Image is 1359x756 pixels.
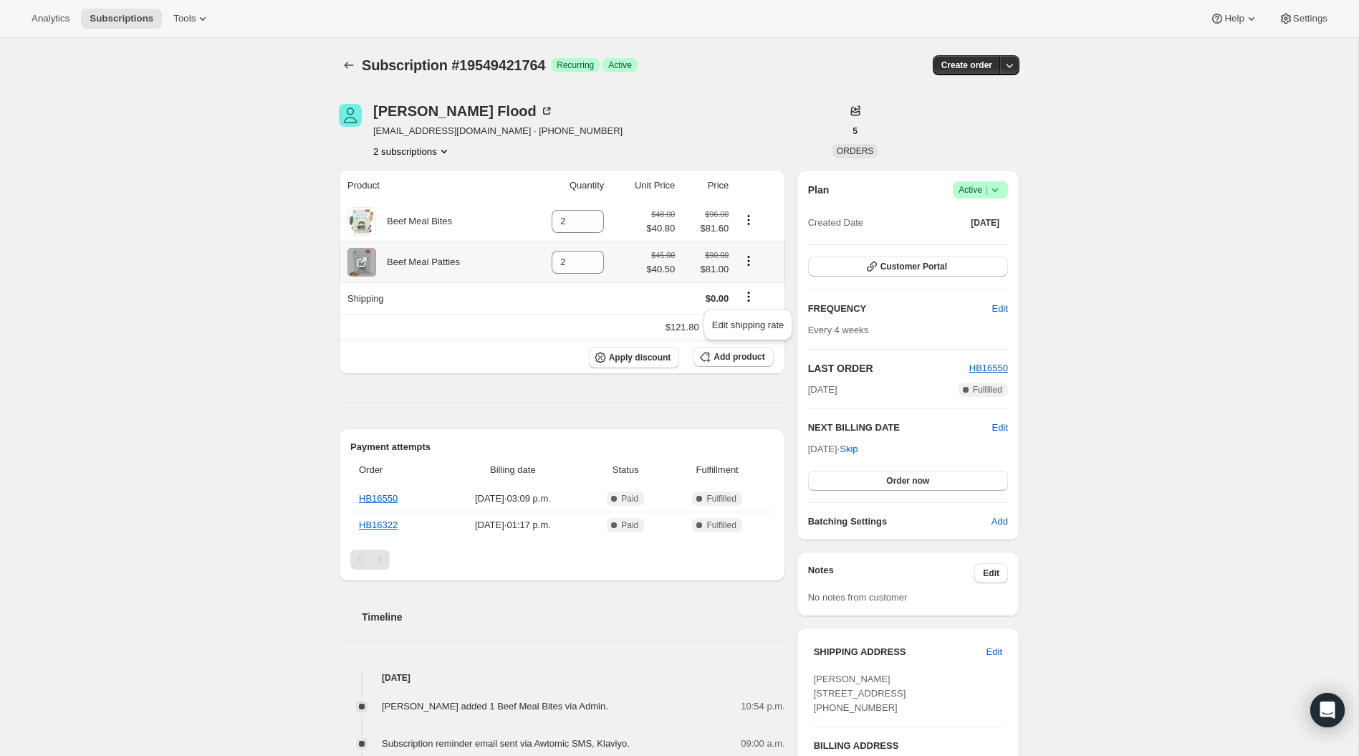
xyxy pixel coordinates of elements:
span: $81.60 [683,221,729,236]
span: Active [959,183,1002,197]
span: Paid [621,493,638,504]
button: Apply discount [589,347,680,368]
span: Add [991,515,1008,529]
span: Subscription reminder email sent via Awtomic SMS, Klaviyo. [382,738,630,749]
span: Customer Portal [880,261,947,272]
h3: SHIPPING ADDRESS [814,645,986,659]
button: Add product [693,347,773,367]
h2: NEXT BILLING DATE [808,421,992,435]
span: Fulfillment [670,463,765,477]
span: ORDERS [837,146,873,156]
button: 5 [844,121,866,141]
div: Open Intercom Messenger [1310,693,1345,727]
button: Customer Portal [808,257,1008,277]
span: [DATE] · 01:17 p.m. [444,518,582,532]
h2: Plan [808,183,830,197]
span: Edit [992,302,1008,316]
button: Shipping actions [737,289,760,305]
h2: Timeline [362,610,785,624]
th: Price [679,170,733,201]
button: HB16550 [969,361,1008,375]
h2: Payment attempts [350,440,774,454]
span: [DATE] · 03:09 p.m. [444,492,582,506]
span: [PERSON_NAME] [STREET_ADDRESS] [PHONE_NUMBER] [814,674,906,713]
span: Fulfilled [973,384,1002,396]
span: | [986,184,988,196]
button: Tools [165,9,219,29]
button: [DATE] [962,213,1008,233]
span: $0.00 [706,293,729,304]
h4: [DATE] [339,671,785,685]
th: Unit Price [608,170,679,201]
button: Analytics [23,9,78,29]
div: [PERSON_NAME] Flood [373,104,554,118]
span: $81.00 [683,262,729,277]
button: Skip [831,438,866,461]
span: Edit [986,645,1002,659]
span: Wendy Flood [339,104,362,127]
button: Settings [1270,9,1336,29]
span: Fulfilled [706,520,736,531]
span: Edit shipping rate [712,320,784,330]
h6: Batching Settings [808,515,991,529]
span: Edit [983,568,999,579]
span: Analytics [32,13,69,24]
button: Product actions [737,253,760,269]
button: Edit [974,563,1008,583]
span: [DATE] · [808,444,858,454]
div: Beef Meal Bites [376,214,452,229]
a: HB16550 [969,363,1008,373]
span: 09:00 a.m. [741,737,784,751]
span: Subscription #19549421764 [362,57,545,73]
span: Create order [941,59,992,71]
div: $121.80 [666,320,699,335]
span: Tools [173,13,196,24]
h3: BILLING ADDRESS [814,739,1002,753]
button: Subscriptions [81,9,162,29]
button: Create order [933,55,1001,75]
img: product img [347,248,376,277]
span: Billing date [444,463,582,477]
th: Order [350,454,440,486]
button: Edit [992,421,1008,435]
span: Add product [714,351,764,363]
span: $40.50 [647,262,676,277]
span: $40.80 [647,221,676,236]
th: Shipping [339,282,520,314]
small: $90.00 [705,251,729,259]
span: Fulfilled [706,493,736,504]
span: Order now [886,475,929,487]
span: 5 [853,125,858,137]
button: Help [1201,9,1267,29]
th: Quantity [520,170,608,201]
h2: LAST ORDER [808,361,969,375]
span: Active [608,59,632,71]
span: [DATE] [971,217,999,229]
img: product img [347,207,376,236]
span: [PERSON_NAME] added 1 Beef Meal Bites via Admin. [382,701,608,712]
nav: Pagination [350,550,774,570]
a: HB16322 [359,520,398,530]
button: Order now [808,471,1008,491]
span: Subscriptions [90,13,153,24]
span: Recurring [557,59,594,71]
span: Status [590,463,661,477]
span: [EMAIL_ADDRESS][DOMAIN_NAME] · [PHONE_NUMBER] [373,124,623,138]
span: Created Date [808,216,863,230]
div: Beef Meal Patties [376,255,460,269]
small: $48.00 [651,210,675,219]
span: No notes from customer [808,592,908,603]
span: Every 4 weeks [808,325,869,335]
button: Add [983,510,1017,533]
small: $96.00 [705,210,729,219]
button: Edit shipping rate [708,313,788,336]
span: Paid [621,520,638,531]
button: Product actions [373,144,451,158]
h2: FREQUENCY [808,302,992,316]
button: Subscriptions [339,55,359,75]
a: HB16550 [359,493,398,504]
span: [DATE] [808,383,837,397]
span: Apply discount [609,352,671,363]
